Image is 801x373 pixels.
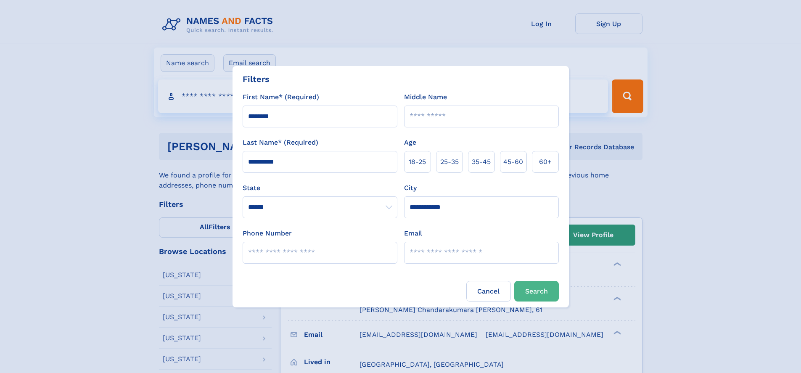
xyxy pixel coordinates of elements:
[539,157,552,167] span: 60+
[404,92,447,102] label: Middle Name
[409,157,426,167] span: 18‑25
[243,92,319,102] label: First Name* (Required)
[243,183,397,193] label: State
[404,138,416,148] label: Age
[404,228,422,238] label: Email
[503,157,523,167] span: 45‑60
[466,281,511,302] label: Cancel
[243,73,270,85] div: Filters
[404,183,417,193] label: City
[472,157,491,167] span: 35‑45
[440,157,459,167] span: 25‑35
[243,138,318,148] label: Last Name* (Required)
[243,228,292,238] label: Phone Number
[514,281,559,302] button: Search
